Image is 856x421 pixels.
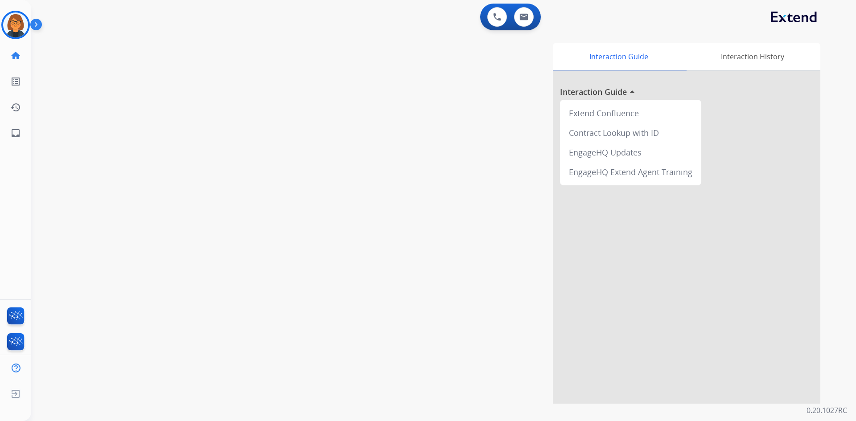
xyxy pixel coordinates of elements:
div: Contract Lookup with ID [564,123,698,143]
div: Extend Confluence [564,103,698,123]
mat-icon: inbox [10,128,21,139]
mat-icon: list_alt [10,76,21,87]
div: EngageHQ Extend Agent Training [564,162,698,182]
p: 0.20.1027RC [807,405,847,416]
div: EngageHQ Updates [564,143,698,162]
img: avatar [3,12,28,37]
mat-icon: home [10,50,21,61]
mat-icon: history [10,102,21,113]
div: Interaction History [684,43,820,70]
div: Interaction Guide [553,43,684,70]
